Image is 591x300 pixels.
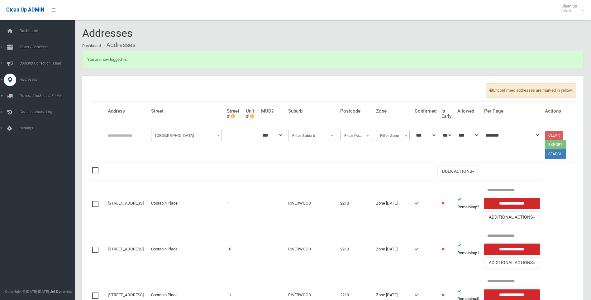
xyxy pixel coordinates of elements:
span: Unconfirmed addresses are marked in yellow. [486,83,576,98]
span: Addresses [82,27,133,39]
a: [STREET_ADDRESS] [108,201,144,206]
button: Export [545,140,566,149]
h4: Zone [376,109,410,114]
span: Drivers, Trucks and Routes [18,94,79,98]
td: Zone [DATE] [374,226,412,272]
h4: Allowed [457,109,479,114]
span: Filter Zone [376,130,410,141]
span: Filter Street [151,130,222,141]
h4: Street # [227,109,241,119]
li: Addresses [102,39,136,51]
span: Dashboard [18,29,79,33]
td: 2210 [338,226,374,272]
button: Additional Actions [484,211,540,223]
strong: Remaining: [457,250,477,255]
span: Clean Up ADMIN [6,7,44,13]
h4: Unit # [246,109,256,119]
span: Clean Up [558,4,583,13]
button: Search [545,149,566,159]
span: Filter Suburb [288,130,335,141]
td: Zone [DATE] [374,181,412,226]
h4: Actions [545,109,574,114]
span: Filter Postcode [340,130,371,141]
button: Additional Actions [484,257,540,269]
a: [STREET_ADDRESS] [108,247,144,251]
td: 1 [224,181,244,226]
span: Tasks / Bookings [18,45,79,49]
div: You are now logged in. [82,51,584,68]
span: Copyright © [DATE]-[DATE] [5,289,49,294]
td: 10 [224,226,244,272]
h4: Per Page [484,109,540,114]
span: Communication Log [18,110,79,114]
td: 1 [455,226,482,272]
h4: Is Early [441,109,452,119]
td: RIVERWOOD [286,226,338,272]
span: Filter Postcode [342,131,369,140]
h4: Address [108,109,146,114]
h4: MUD? [261,109,283,114]
span: Filter Zone [378,131,408,140]
h4: Confirmed [415,109,436,114]
span: Settings [18,126,79,130]
td: RIVERWOOD [286,181,338,226]
td: 2 [455,181,482,226]
td: Coorabin Place [149,181,224,226]
span: Filter Street [153,131,220,140]
td: Coorabin Place [149,226,224,272]
span: Filter Suburb [290,131,334,140]
a: Clear [545,131,563,140]
span: Addresses [18,77,79,82]
h4: Street [151,109,222,114]
small: Admin [561,8,577,13]
span: Booking Collection Issues [18,61,79,65]
h4: Suburb [288,109,335,114]
td: 2210 [338,181,374,226]
a: Dashboard [82,44,101,48]
strong: Remaining: [457,205,477,209]
strong: Jet Dynamics [50,289,72,294]
a: [STREET_ADDRESS] [108,293,144,297]
h4: Postcode [340,109,371,114]
button: Bulk Actions [437,166,479,177]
